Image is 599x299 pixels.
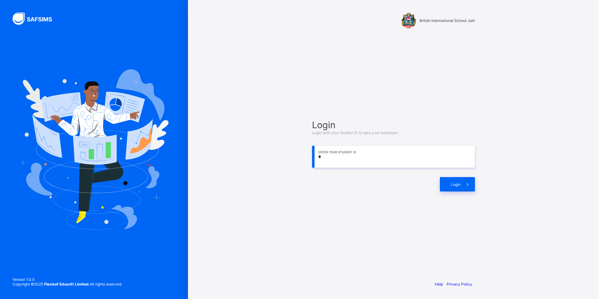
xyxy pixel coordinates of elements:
[13,13,60,25] img: SAFSIMS Logo
[13,282,122,286] span: Copyright © 2025 All rights reserved.
[447,282,472,286] a: Privacy Policy
[312,119,475,130] span: Login
[419,18,475,23] span: British International School Jahi
[19,69,169,230] img: Hero Image
[44,282,90,286] strong: Flexisaf Edusoft Limited.
[451,182,461,187] span: Login
[435,282,443,286] a: Help
[13,277,122,282] span: Version 1.0.0
[312,130,398,135] span: Login with your student ID to take your test/exam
